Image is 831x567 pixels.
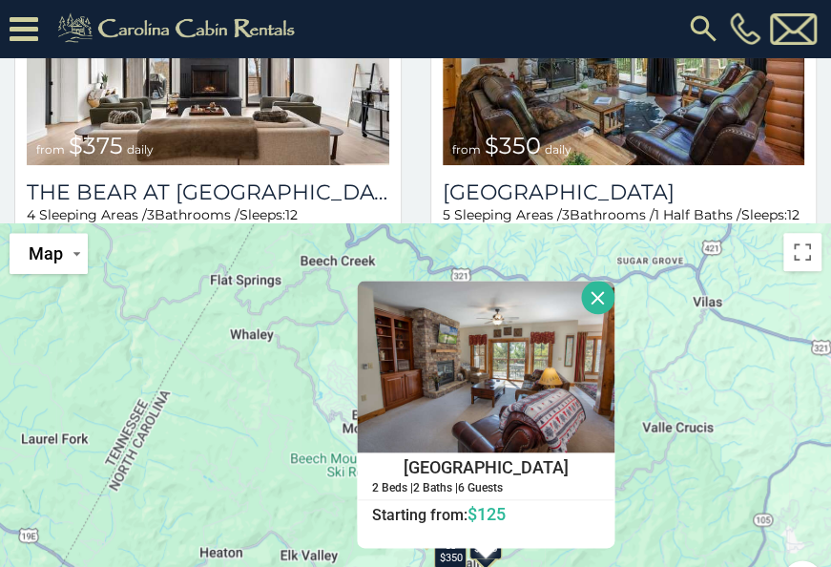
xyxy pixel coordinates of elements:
h6: Starting from: [358,504,613,523]
div: Sleeping Areas / Bathrooms / Sleeps: [27,205,389,254]
span: from [36,142,65,157]
h4: [GEOGRAPHIC_DATA] [358,452,613,481]
span: 12 [787,206,800,223]
h5: 6 Guests [458,481,503,493]
button: Close [580,281,613,314]
h5: 2 Beds | [372,481,413,493]
a: [GEOGRAPHIC_DATA] [443,179,805,205]
span: 5 [443,206,450,223]
span: 1 Half Baths / [654,206,741,223]
a: [GEOGRAPHIC_DATA] 2 Beds | 2 Baths | 6 Guests Starting from:$125 [357,451,614,524]
h3: The Bear At Sugar Mountain [27,179,389,205]
span: 3 [562,206,570,223]
div: Sleeping Areas / Bathrooms / Sleeps: [443,205,805,254]
span: 4 [27,206,35,223]
span: 12 [285,206,298,223]
span: daily [127,142,154,157]
span: from [452,142,481,157]
h5: 2 Baths | [413,481,458,493]
img: Khaki-logo.png [48,10,311,48]
span: $125 [467,503,506,523]
img: Bearfoot Lodge [357,281,614,452]
span: daily [545,142,571,157]
h3: Grouse Moor Lodge [443,179,805,205]
a: The Bear At [GEOGRAPHIC_DATA] [27,179,389,205]
span: 3 [147,206,155,223]
span: $375 [69,132,123,159]
img: search-regular.svg [686,11,720,46]
a: [PHONE_NUMBER] [725,12,765,45]
button: Change map style [10,233,88,274]
span: $350 [485,132,541,159]
span: Map [29,243,63,263]
button: Toggle fullscreen view [783,233,821,271]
